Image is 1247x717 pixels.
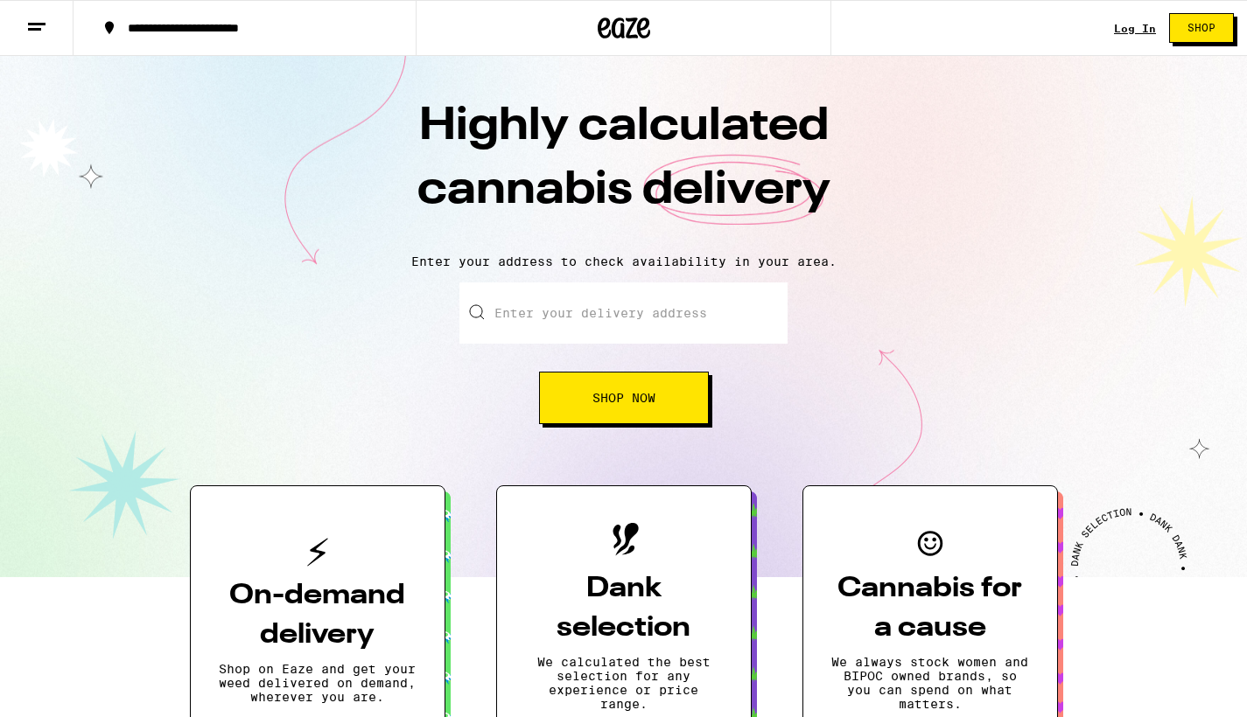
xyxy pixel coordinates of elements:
[1169,13,1234,43] button: Shop
[18,254,1229,268] p: Enter your address to check availability in your area.
[1114,23,1156,34] a: Log In
[592,392,655,404] span: Shop Now
[1156,13,1247,43] a: Shop
[219,662,417,704] p: Shop on Eaze and get your weed delivered on demand, wherever you are.
[831,569,1029,648] h3: Cannabis for a cause
[539,372,709,424] button: Shop Now
[831,655,1029,711] p: We always stock women and BIPOC owned brands, so you can spend on what matters.
[318,95,930,240] h1: Highly calculated cannabis delivery
[525,569,723,648] h3: Dank selection
[219,576,417,655] h3: On-demand delivery
[459,282,788,344] input: Enter your delivery address
[1187,23,1215,33] span: Shop
[525,655,723,711] p: We calculated the best selection for any experience or price range.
